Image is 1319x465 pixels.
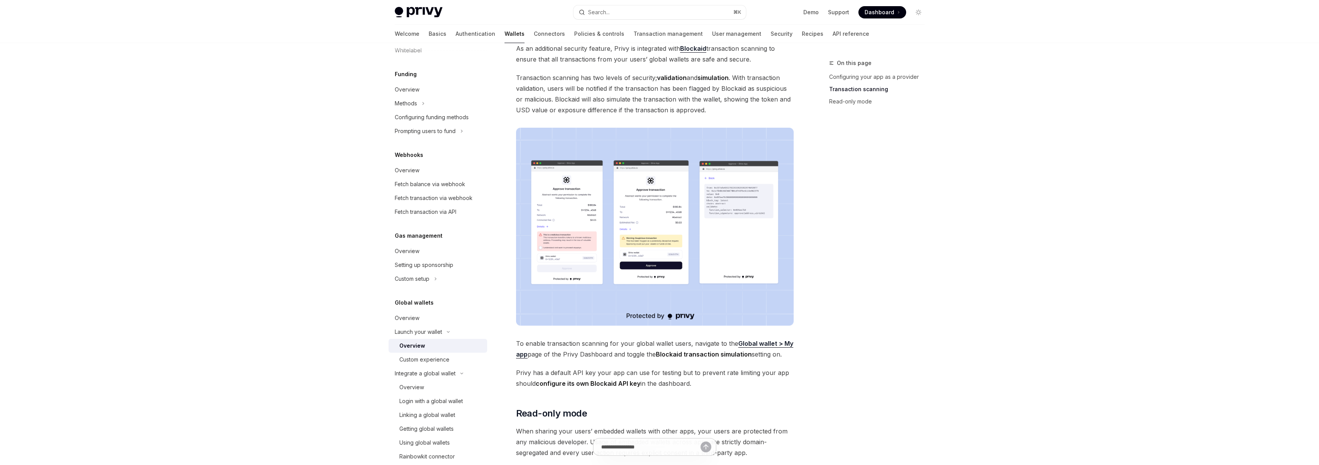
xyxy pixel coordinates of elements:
[697,74,729,82] strong: simulation
[858,6,906,18] a: Dashboard
[389,110,487,124] a: Configuring funding methods
[395,113,469,122] div: Configuring funding methods
[389,339,487,353] a: Overview
[395,127,456,136] div: Prompting users to fund
[389,380,487,394] a: Overview
[656,350,752,358] strong: Blockaid transaction simulation
[837,58,872,68] span: On this page
[634,25,703,43] a: Transaction management
[534,25,565,43] a: Connectors
[389,436,487,450] a: Using global wallets
[657,74,687,82] strong: validation
[395,313,419,323] div: Overview
[389,311,487,325] a: Overview
[399,383,424,392] div: Overview
[701,442,711,452] button: Send message
[573,5,746,19] button: Search...⌘K
[395,327,442,337] div: Launch your wallet
[389,244,487,258] a: Overview
[829,71,931,83] a: Configuring your app as a provider
[395,260,453,270] div: Setting up sponsorship
[516,72,794,115] span: Transaction scanning has two levels of security; and . With transaction validation, users will be...
[395,7,442,18] img: light logo
[803,8,819,16] a: Demo
[389,422,487,436] a: Getting global wallets
[399,410,455,420] div: Linking a global wallet
[429,25,446,43] a: Basics
[395,25,419,43] a: Welcome
[536,380,640,387] strong: configure its own Blockaid API key
[399,438,450,447] div: Using global wallets
[833,25,869,43] a: API reference
[912,6,925,18] button: Toggle dark mode
[771,25,793,43] a: Security
[395,369,456,378] div: Integrate a global wallet
[516,340,793,358] a: Global wallet > My app
[828,8,849,16] a: Support
[395,274,429,283] div: Custom setup
[395,70,417,79] h5: Funding
[829,95,931,108] a: Read-only mode
[395,298,434,307] h5: Global wallets
[516,407,587,420] span: Read-only mode
[399,452,455,461] div: Rainbowkit connector
[395,231,442,240] h5: Gas management
[389,83,487,97] a: Overview
[395,166,419,175] div: Overview
[395,193,473,203] div: Fetch transaction via webhook
[829,83,931,95] a: Transaction scanning
[395,150,423,160] h5: Webhooks
[733,9,741,15] span: ⌘ K
[389,353,487,367] a: Custom experience
[516,43,794,65] span: As an additional security feature, Privy is integrated with transaction scanning to ensure that a...
[516,128,794,326] img: Transaction scanning UI
[399,341,425,350] div: Overview
[389,205,487,219] a: Fetch transaction via API
[399,397,463,406] div: Login with a global wallet
[389,408,487,422] a: Linking a global wallet
[395,99,417,108] div: Methods
[865,8,894,16] span: Dashboard
[504,25,525,43] a: Wallets
[680,45,706,53] a: Blockaid
[395,85,419,94] div: Overview
[389,163,487,177] a: Overview
[516,367,794,389] span: Privy has a default API key your app can use for testing but to prevent rate limiting your app sh...
[389,394,487,408] a: Login with a global wallet
[802,25,823,43] a: Recipes
[399,424,454,433] div: Getting global wallets
[389,177,487,191] a: Fetch balance via webhook
[456,25,495,43] a: Authentication
[516,338,794,360] span: To enable transaction scanning for your global wallet users, navigate to the page of the Privy Da...
[399,355,449,364] div: Custom experience
[395,207,456,217] div: Fetch transaction via API
[395,180,465,189] div: Fetch balance via webhook
[389,258,487,272] a: Setting up sponsorship
[712,25,761,43] a: User management
[574,25,624,43] a: Policies & controls
[389,450,487,463] a: Rainbowkit connector
[389,191,487,205] a: Fetch transaction via webhook
[395,247,419,256] div: Overview
[588,8,610,17] div: Search...
[516,426,794,458] span: When sharing your users’ embedded wallets with other apps, your users are protected from any mali...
